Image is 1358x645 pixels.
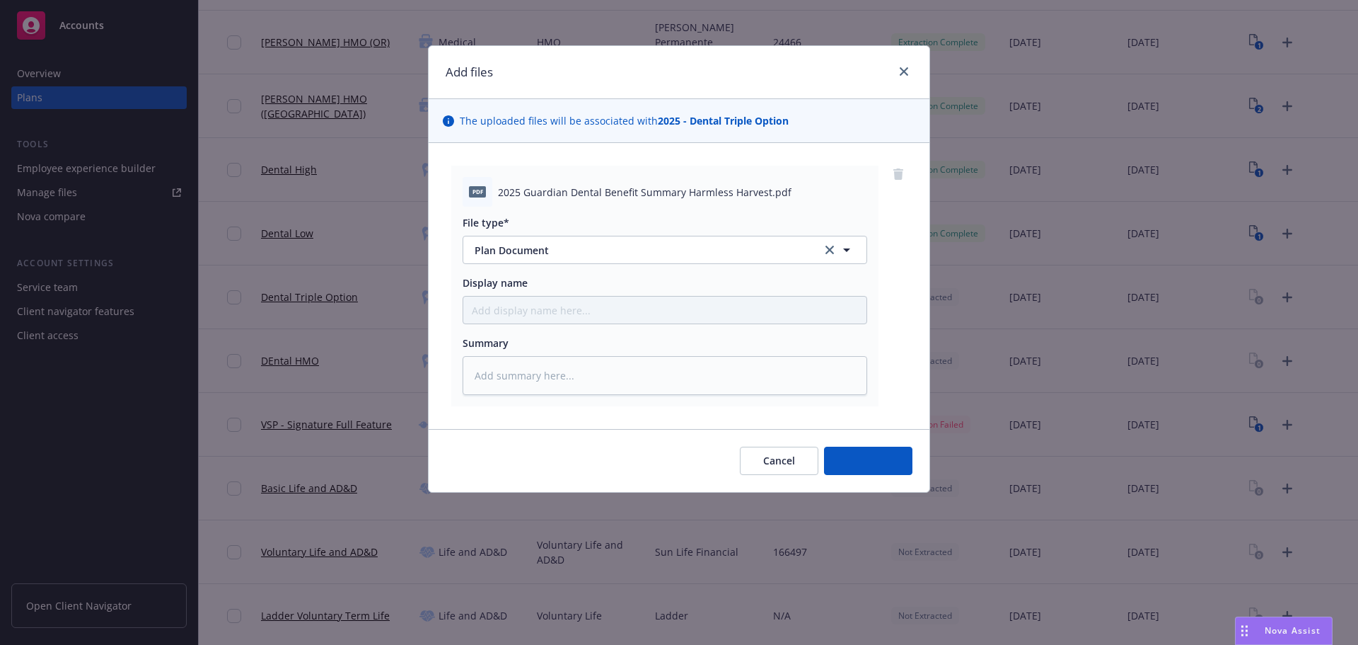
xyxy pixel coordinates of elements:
button: Cancel [740,447,818,475]
span: 2025 Guardian Dental Benefit Summary Harmless Harvest.pdf [498,185,791,200]
span: Display name [463,276,528,290]
span: File type* [463,216,509,229]
span: Nova Assist [1265,624,1321,637]
span: Summary [463,336,509,350]
span: Cancel [763,454,795,467]
span: The uploaded files will be associated with [460,113,789,128]
a: close [895,63,912,80]
div: Drag to move [1236,617,1253,644]
a: remove [890,166,907,183]
button: Nova Assist [1235,617,1333,645]
input: Add display name here... [463,297,866,324]
a: clear selection [821,241,838,258]
strong: 2025 - Dental Triple Option [658,114,789,127]
button: Plan Documentclear selection [463,236,867,264]
h1: Add files [446,63,493,81]
span: Add files [847,454,889,467]
span: pdf [469,186,486,197]
span: Plan Document [475,243,802,258]
button: Add files [824,447,912,475]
